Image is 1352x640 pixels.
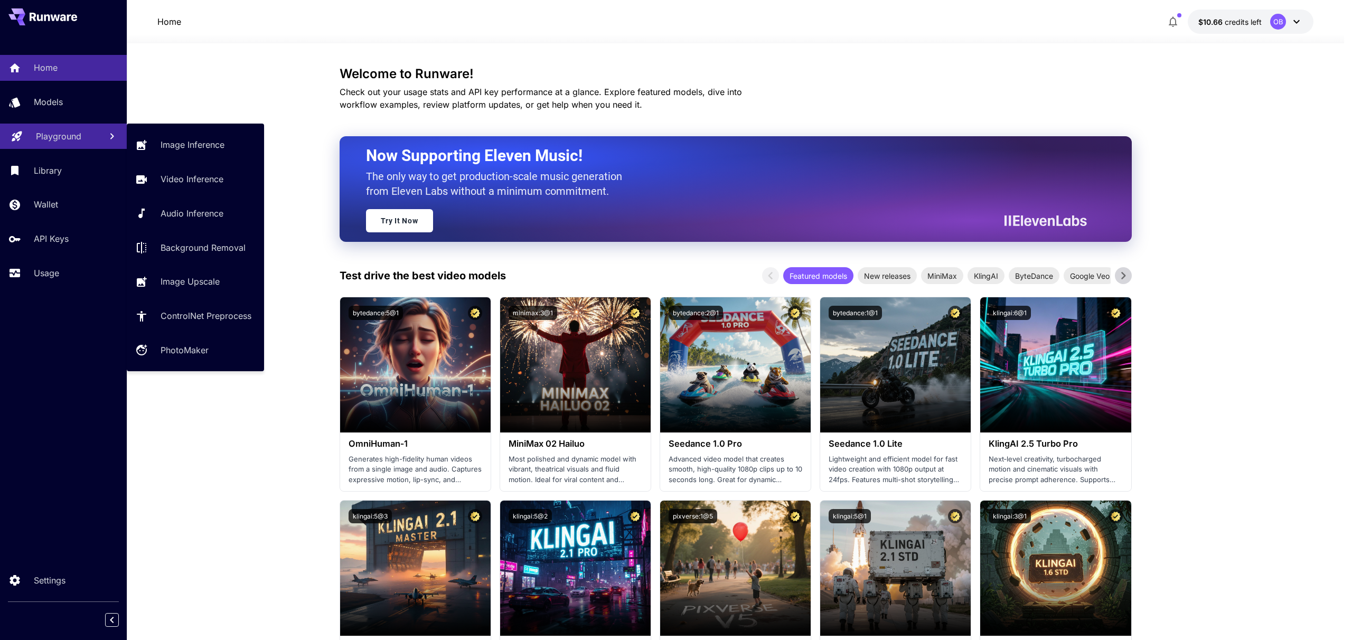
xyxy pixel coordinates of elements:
a: Background Removal [127,234,264,260]
span: ByteDance [1009,270,1059,281]
button: klingai:3@1 [989,509,1031,523]
img: alt [500,501,651,636]
h3: OmniHuman‑1 [349,439,482,449]
a: PhotoMaker [127,337,264,363]
button: Certified Model – Vetted for best performance and includes a commercial license. [628,306,642,320]
p: Next‑level creativity, turbocharged motion and cinematic visuals with precise prompt adherence. S... [989,454,1122,485]
img: alt [660,501,811,636]
button: klingai:5@2 [509,509,552,523]
p: Video Inference [161,173,223,185]
p: Image Inference [161,138,224,151]
button: bytedance:5@1 [349,306,403,320]
a: Image Upscale [127,269,264,295]
p: The only way to get production-scale music generation from Eleven Labs without a minimum commitment. [366,169,630,199]
p: Generates high-fidelity human videos from a single image and audio. Captures expressive motion, l... [349,454,482,485]
p: Usage [34,267,59,279]
a: Try It Now [366,209,433,232]
button: bytedance:2@1 [669,306,723,320]
h3: KlingAI 2.5 Turbo Pro [989,439,1122,449]
p: Home [157,15,181,28]
button: minimax:3@1 [509,306,557,320]
a: Audio Inference [127,201,264,227]
button: Certified Model – Vetted for best performance and includes a commercial license. [468,306,482,320]
span: $10.66 [1198,17,1225,26]
span: New releases [858,270,917,281]
button: Certified Model – Vetted for best performance and includes a commercial license. [948,306,962,320]
button: Certified Model – Vetted for best performance and includes a commercial license. [788,509,802,523]
span: KlingAI [968,270,1004,281]
p: Models [34,96,63,108]
p: Most polished and dynamic model with vibrant, theatrical visuals and fluid motion. Ideal for vira... [509,454,642,485]
p: Settings [34,574,65,587]
button: Certified Model – Vetted for best performance and includes a commercial license. [468,509,482,523]
img: alt [980,501,1131,636]
div: $10.66495 [1198,16,1262,27]
button: klingai:5@1 [829,509,871,523]
p: Test drive the best video models [340,268,506,284]
p: API Keys [34,232,69,245]
button: Certified Model – Vetted for best performance and includes a commercial license. [1109,509,1123,523]
p: Lightweight and efficient model for fast video creation with 1080p output at 24fps. Features mult... [829,454,962,485]
iframe: Chat Widget [1299,589,1352,640]
a: ControlNet Preprocess [127,303,264,329]
img: alt [340,501,491,636]
p: Wallet [34,198,58,211]
span: Google Veo [1064,270,1116,281]
img: alt [500,297,651,432]
button: Certified Model – Vetted for best performance and includes a commercial license. [1109,306,1123,320]
button: bytedance:1@1 [829,306,882,320]
p: Background Removal [161,241,246,254]
h3: Welcome to Runware! [340,67,1132,81]
p: Audio Inference [161,207,223,220]
img: alt [980,297,1131,432]
button: pixverse:1@5 [669,509,717,523]
p: Home [34,61,58,74]
span: Featured models [783,270,853,281]
nav: breadcrumb [157,15,181,28]
p: Image Upscale [161,275,220,288]
span: MiniMax [921,270,963,281]
img: alt [820,297,971,432]
a: Video Inference [127,166,264,192]
p: Library [34,164,62,177]
img: alt [820,501,971,636]
p: Advanced video model that creates smooth, high-quality 1080p clips up to 10 seconds long. Great f... [669,454,802,485]
p: Playground [36,130,81,143]
div: Collapse sidebar [113,610,127,629]
span: Check out your usage stats and API key performance at a glance. Explore featured models, dive int... [340,87,742,110]
button: $10.66495 [1188,10,1313,34]
button: Collapse sidebar [105,613,119,627]
span: credits left [1225,17,1262,26]
p: ControlNet Preprocess [161,309,251,322]
button: klingai:5@3 [349,509,392,523]
button: klingai:6@1 [989,306,1031,320]
button: Certified Model – Vetted for best performance and includes a commercial license. [628,509,642,523]
h3: Seedance 1.0 Lite [829,439,962,449]
p: PhotoMaker [161,344,209,356]
h3: Seedance 1.0 Pro [669,439,802,449]
button: Certified Model – Vetted for best performance and includes a commercial license. [948,509,962,523]
div: OB [1270,14,1286,30]
h3: MiniMax 02 Hailuo [509,439,642,449]
img: alt [340,297,491,432]
img: alt [660,297,811,432]
h2: Now Supporting Eleven Music! [366,146,1079,166]
a: Image Inference [127,132,264,158]
button: Certified Model – Vetted for best performance and includes a commercial license. [788,306,802,320]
